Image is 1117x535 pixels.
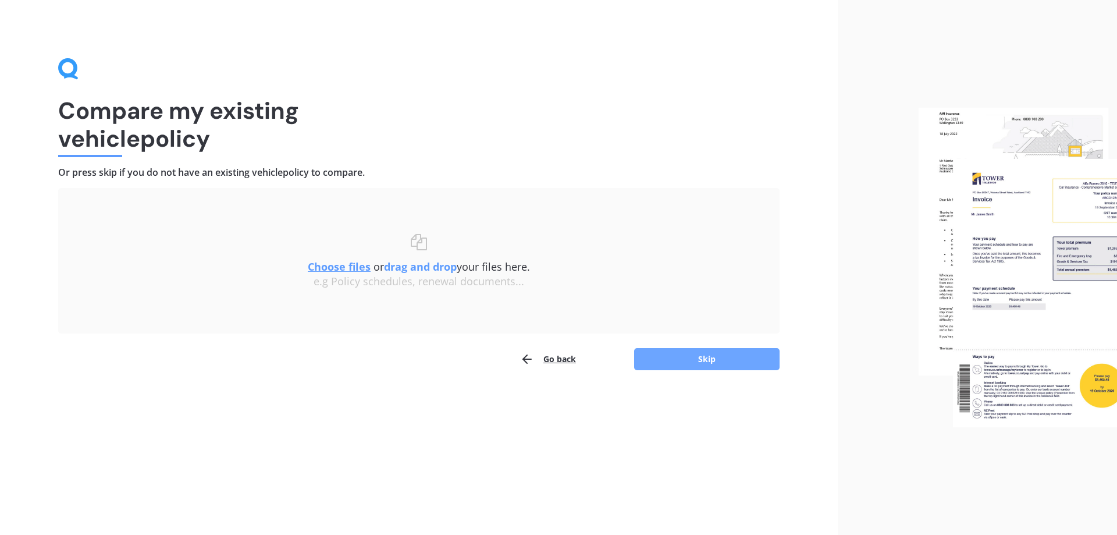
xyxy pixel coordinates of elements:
span: or your files here. [308,260,530,274]
u: Choose files [308,260,371,274]
h4: Or press skip if you do not have an existing vehicle policy to compare. [58,166,780,179]
button: Go back [520,348,576,371]
button: Skip [634,348,780,370]
h1: Compare my existing vehicle policy [58,97,780,153]
b: drag and drop [384,260,457,274]
img: files.webp [919,108,1117,428]
div: e.g Policy schedules, renewal documents... [81,275,756,288]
